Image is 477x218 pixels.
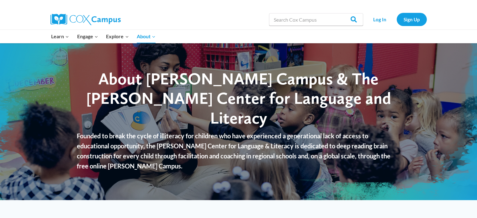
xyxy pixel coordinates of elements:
[366,13,394,26] a: Log In
[86,69,391,128] span: About [PERSON_NAME] Campus & The [PERSON_NAME] Center for Language and Literacy
[77,131,400,171] p: Founded to break the cycle of illiteracy for children who have experienced a generational lack of...
[47,30,160,43] nav: Primary Navigation
[137,32,156,40] span: About
[50,14,121,25] img: Cox Campus
[366,13,427,26] nav: Secondary Navigation
[397,13,427,26] a: Sign Up
[269,13,363,26] input: Search Cox Campus
[51,32,69,40] span: Learn
[106,32,129,40] span: Explore
[77,32,98,40] span: Engage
